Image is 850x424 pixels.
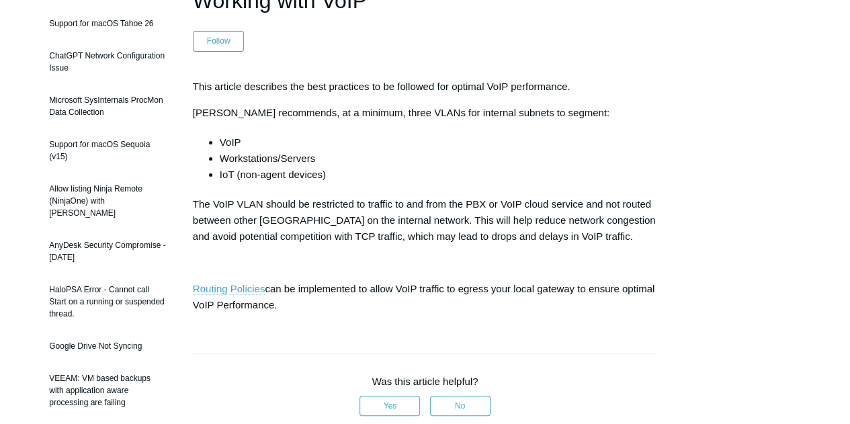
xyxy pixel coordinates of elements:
[220,167,657,183] li: IoT (non-agent devices)
[42,176,173,226] a: Allow listing Ninja Remote (NinjaOne) with [PERSON_NAME]
[42,366,173,415] a: VEEAM: VM based backups with application aware processing are failing
[42,333,173,359] a: Google Drive Not Syncing
[42,87,173,125] a: Microsoft SysInternals ProcMon Data Collection
[220,151,657,167] li: Workstations/Servers
[430,396,491,416] button: This article was not helpful
[42,277,173,327] a: HaloPSA Error - Cannot call Start on a running or suspended thread.
[193,105,657,121] p: [PERSON_NAME] recommends, at a minimum, three VLANs for internal subnets to segment:
[42,232,173,270] a: AnyDesk Security Compromise - [DATE]
[193,196,657,245] p: The VoIP VLAN should be restricted to traffic to and from the PBX or VoIP cloud service and not r...
[42,11,173,36] a: Support for macOS Tahoe 26
[193,283,265,295] a: Routing Policies
[42,43,173,81] a: ChatGPT Network Configuration Issue
[193,79,657,95] p: This article describes the best practices to be followed for optimal VoIP performance.
[359,396,420,416] button: This article was helpful
[42,132,173,169] a: Support for macOS Sequoia (v15)
[193,31,245,51] button: Follow Article
[220,134,657,151] li: VoIP
[193,281,657,313] p: can be implemented to allow VoIP traffic to egress your local gateway to ensure optimal VoIP Perf...
[372,376,478,387] span: Was this article helpful?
